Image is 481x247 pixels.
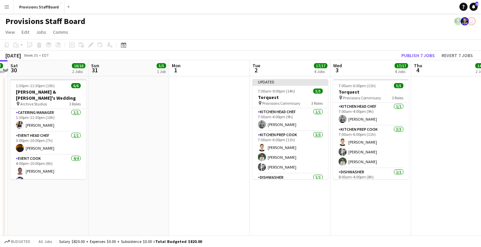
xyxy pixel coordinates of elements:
span: 3 Roles [392,95,403,100]
h1: Provisions Staff Board [5,16,85,26]
span: Archive Studios [20,101,47,106]
span: 6/6 [71,83,81,88]
div: EDT [42,53,49,58]
app-user-avatar: Dustin Gallagher [467,17,476,25]
app-user-avatar: Giannina Fazzari [461,17,469,25]
span: 5/5 [313,89,323,94]
h3: Torquest [252,94,328,100]
span: 7:00am-6:00pm (11h) [339,83,376,88]
span: Week 35 [22,53,39,58]
span: 10/10 [72,63,85,68]
span: 5/5 [394,83,403,88]
div: 4 Jobs [314,69,327,74]
a: View [3,28,18,36]
span: 31 [90,66,99,74]
button: Budgeted [3,238,31,245]
app-card-role: Catering Manager1/11:30pm-11:30pm (10h)[PERSON_NAME] [10,109,86,132]
app-user-avatar: Giannina Fazzari [454,17,462,25]
span: 1:30pm-11:30pm (10h) [16,83,55,88]
span: 1 [171,66,181,74]
button: Provisions Staff Board [14,0,64,14]
span: Budgeted [11,239,30,244]
span: Sun [91,63,99,69]
span: 17/17 [314,63,327,68]
span: 5/5 [157,63,166,68]
button: Revert 7 jobs [439,51,476,60]
span: Mon [172,63,181,69]
span: Provisions Commisary [343,95,381,100]
app-card-role: Kitchen Prep Cook3/37:00am-6:00pm (11h)[PERSON_NAME][PERSON_NAME][PERSON_NAME] [252,131,328,174]
span: 3 [332,66,342,74]
app-card-role: Kitchen Head Chef1/17:00am-4:00pm (9h)[PERSON_NAME] [333,103,409,126]
span: Sat [10,63,18,69]
span: View [5,29,15,35]
app-card-role: Event Head Chef1/13:00pm-10:00pm (7h)[PERSON_NAME] [10,132,86,155]
div: 2 Jobs [72,69,85,74]
div: Updated [252,79,328,84]
span: All jobs [37,239,53,244]
app-job-card: 1:30pm-11:30pm (10h)6/6[PERSON_NAME] & [PERSON_NAME]'s Wedding Archive Studios3 RolesCatering Man... [10,79,86,179]
span: 7:00am-9:00pm (14h) [258,89,295,94]
div: 4 Jobs [395,69,408,74]
app-card-role: Dishwasher1/18:00am-4:00pm (8h) [333,168,409,191]
app-card-role: Kitchen Head Chef1/17:00am-4:00pm (9h)[PERSON_NAME] [252,108,328,131]
span: 4 [413,66,422,74]
span: 2 [251,66,260,74]
app-job-card: Updated7:00am-9:00pm (14h)5/5Torquest Provisions Commisary3 RolesKitchen Head Chef1/17:00am-4:00p... [252,79,328,179]
span: 3 Roles [69,101,81,106]
h3: Torquest [333,89,409,95]
span: 3 Roles [311,101,323,106]
app-card-role: Kitchen Prep Cook3/37:00am-6:00pm (11h)[PERSON_NAME][PERSON_NAME][PERSON_NAME] [333,126,409,168]
span: 30 [9,66,18,74]
app-card-role: Event Cook4/44:00pm-10:00pm (6h)[PERSON_NAME][PERSON_NAME] [10,155,86,207]
span: 17/17 [395,63,408,68]
span: Provisions Commisary [262,101,300,106]
span: Jobs [36,29,46,35]
div: [DATE] [5,52,21,59]
button: Publish 7 jobs [399,51,437,60]
a: Jobs [33,28,49,36]
span: Wed [333,63,342,69]
span: Edit [22,29,29,35]
app-job-card: 7:00am-6:00pm (11h)5/5Torquest Provisions Commisary3 RolesKitchen Head Chef1/17:00am-4:00pm (9h)[... [333,79,409,179]
app-card-role: Dishwasher1/1 [252,174,328,197]
a: Edit [19,28,32,36]
span: Total Budgeted $820.00 [155,239,202,244]
h3: [PERSON_NAME] & [PERSON_NAME]'s Wedding [10,89,86,101]
span: Thu [414,63,422,69]
a: 4 [470,3,478,11]
div: 1 Job [157,69,166,74]
span: 4 [475,2,478,6]
div: Salary $820.00 + Expenses $0.00 + Subsistence $0.00 = [59,239,202,244]
span: Tue [252,63,260,69]
span: Comms [53,29,68,35]
a: Comms [50,28,71,36]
